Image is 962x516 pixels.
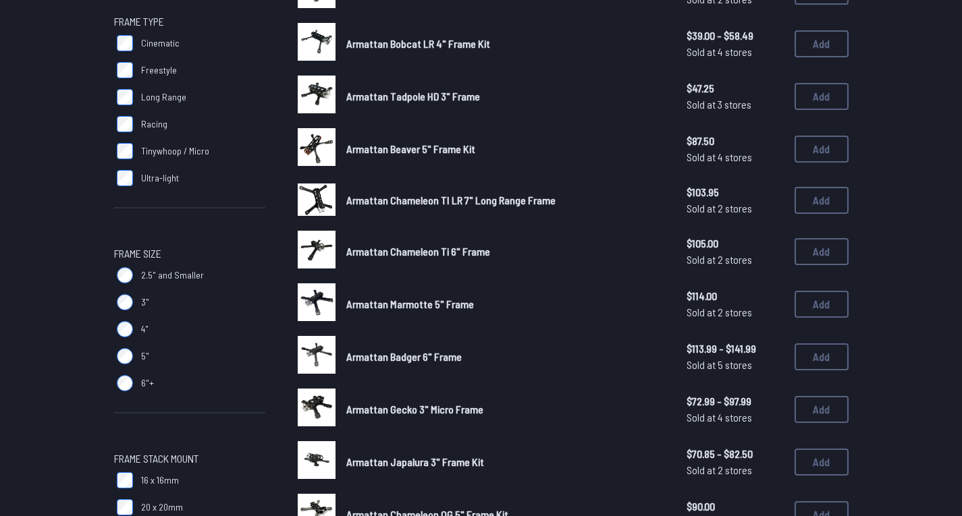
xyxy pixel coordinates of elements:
img: image [298,183,336,216]
a: image [298,336,336,378]
a: Armattan Chameleon TI LR 7" Long Range Frame [346,192,665,208]
button: Add [795,83,849,110]
span: Armattan Marmotte 5" Frame [346,297,474,310]
button: Add [795,30,849,57]
img: image [298,336,336,374]
span: Armattan Japalura 3" Frame Kit [346,455,484,468]
span: 4" [141,322,149,336]
span: Sold at 5 stores [687,357,784,373]
span: Sold at 3 stores [687,96,784,113]
a: Armattan Bobcat LR 4" Frame Kit [346,36,665,52]
a: image [298,231,336,273]
span: Sold at 2 stores [687,304,784,320]
a: Armattan Tadpole HD 3" Frame [346,88,665,105]
input: 16 x 16mm [117,472,133,488]
a: Armattan Marmotte 5" Frame [346,296,665,312]
button: Add [795,396,849,423]
span: Frame Size [114,246,161,262]
span: 20 x 20mm [141,500,183,514]
input: Ultra-light [117,170,133,186]
a: Armattan Badger 6" Frame [346,349,665,365]
span: Long Range [141,90,186,104]
span: Sold at 2 stores [687,252,784,268]
span: $72.99 - $97.99 [687,393,784,409]
input: 20 x 20mm [117,499,133,515]
a: image [298,76,336,117]
span: Armattan Chameleon TI LR 7" Long Range Frame [346,194,556,206]
span: Armattan Tadpole HD 3" Frame [346,90,480,103]
span: $70.85 - $82.50 [687,446,784,462]
span: 3" [141,295,149,309]
span: Sold at 2 stores [687,462,784,478]
button: Add [795,136,849,163]
a: image [298,181,336,220]
input: Cinematic [117,35,133,51]
input: Racing [117,116,133,132]
button: Add [795,187,849,214]
span: $39.00 - $58.49 [687,28,784,44]
a: Armattan Gecko 3" Micro Frame [346,401,665,418]
img: image [298,128,336,166]
span: Sold at 4 stores [687,409,784,426]
input: Tinywhoop / Micro [117,143,133,159]
span: Cinematic [141,36,180,50]
input: 3" [117,294,133,310]
span: 16 x 16mm [141,474,179,487]
span: $114.00 [687,288,784,304]
span: Armattan Badger 6" Frame [346,350,462,363]
span: Armattan Beaver 5" Frame Kit [346,142,475,155]
span: Freestyle [141,63,177,77]
span: $47.25 [687,80,784,96]
button: Add [795,449,849,476]
span: Sold at 4 stores [687,149,784,165]
span: $113.99 - $141.99 [687,341,784,357]
span: Racing [141,117,167,131]
img: image [298,231,336,268]
button: Add [795,238,849,265]
span: Frame Type [114,13,164,30]
img: image [298,389,336,426]
input: 4" [117,321,133,337]
img: image [298,283,336,321]
input: 2.5" and Smaller [117,267,133,283]
span: 6"+ [141,376,154,390]
span: $87.50 [687,133,784,149]
span: Armattan Chameleon Ti 6" Frame [346,245,490,258]
span: $105.00 [687,235,784,252]
span: Armattan Bobcat LR 4" Frame Kit [346,37,490,50]
a: image [298,389,336,430]
input: 6"+ [117,375,133,391]
a: Armattan Beaver 5" Frame Kit [346,141,665,157]
img: image [298,76,336,113]
span: Tinywhoop / Micro [141,144,209,158]
span: Sold at 2 stores [687,200,784,217]
button: Add [795,343,849,370]
a: image [298,23,336,65]
span: $90.00 [687,498,784,515]
span: Frame Stack Mount [114,451,198,467]
img: image [298,441,336,479]
input: 5" [117,348,133,364]
a: Armattan Chameleon Ti 6" Frame [346,243,665,260]
input: Freestyle [117,62,133,78]
span: Armattan Gecko 3" Micro Frame [346,403,483,415]
button: Add [795,291,849,318]
a: image [298,128,336,170]
input: Long Range [117,89,133,105]
img: image [298,23,336,61]
span: Ultra-light [141,171,179,185]
span: Sold at 4 stores [687,44,784,60]
a: image [298,441,336,483]
span: $103.95 [687,184,784,200]
a: Armattan Japalura 3" Frame Kit [346,454,665,470]
span: 5" [141,349,149,363]
span: 2.5" and Smaller [141,268,204,282]
a: image [298,283,336,325]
